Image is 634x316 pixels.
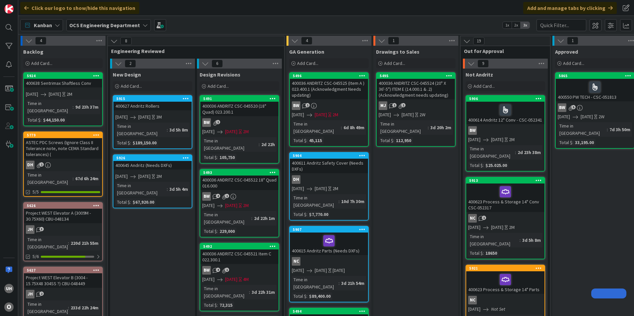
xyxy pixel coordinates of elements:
[27,203,102,208] div: 5626
[608,126,632,133] div: 7d 3h 50m
[23,72,103,126] a: 5924400638 Sentrimax Shaftless Conv[DATE][DATE]2MTime in [GEOGRAPHIC_DATA]:9d 23h 37mTotal $:$44,...
[200,249,279,264] div: 400036 ANDRITZ CSC-045521 Item C 022.300.1
[200,71,240,78] span: Design Revisions
[32,253,39,260] span: 5/6
[402,111,414,118] span: [DATE]
[243,202,249,209] div: 2M
[581,113,593,120] span: [DATE]
[292,276,339,290] div: Time in [GEOGRAPHIC_DATA]
[292,175,300,184] div: DH
[69,22,140,28] b: OCS Engineering Department
[464,48,542,54] span: Out for Approval
[113,96,192,110] div: 5915400627 Andritz Rollers
[26,171,73,186] div: Time in [GEOGRAPHIC_DATA]
[260,141,277,148] div: 2d 22h
[468,306,480,313] span: [DATE]
[520,237,521,244] span: :
[225,268,229,272] span: 1
[4,4,14,14] img: Visit kanbanzone.com
[113,102,192,110] div: 400627 Andritz Rollers
[217,228,218,235] span: :
[306,211,307,218] span: :
[333,267,345,274] div: [DATE]
[292,101,300,110] div: BW
[250,289,277,296] div: 3d 22h 31m
[558,139,572,146] div: Total $
[558,103,566,112] div: BW
[428,124,429,131] span: :
[217,301,218,309] span: :
[74,103,100,111] div: 9d 23h 37m
[68,304,69,311] span: :
[24,132,102,159] div: 5779ASTEC PDC Screws (Ignore Class II Tolerance note, note CEMA Standard tolerances) (
[379,111,391,118] span: [DATE]
[225,194,229,198] span: 1
[26,100,73,114] div: Time in [GEOGRAPHIC_DATA]
[168,126,190,133] div: 3d 5h 8m
[482,216,486,220] span: 1
[156,173,162,180] div: 2M
[202,118,211,127] div: BW
[113,95,192,149] a: 5915400627 Andritz Rollers[DATE][DATE]3MTime in [GEOGRAPHIC_DATA]:3d 5h 8mTotal $:$189,150.00
[473,37,484,45] span: 19
[249,289,250,296] span: :
[120,37,132,45] span: 8
[202,211,251,226] div: Time in [GEOGRAPHIC_DATA]
[292,137,306,144] div: Total $
[138,173,151,180] span: [DATE]
[131,139,158,146] div: $189,150.00
[559,74,634,78] div: 5865
[573,139,596,146] div: 33,195.00
[115,182,167,196] div: Time in [GEOGRAPHIC_DATA]
[292,292,306,300] div: Total $
[376,72,456,147] a: 5495400036 ANDRITZ CSC-045524 (20" X 36'-5") ITEM E (14.000.1 & .2) (Acknowledgment needs updatin...
[290,233,368,255] div: 400615 Andritz Parts (Needs DXFs)
[200,192,279,201] div: BW
[23,48,43,55] span: Backlog
[289,48,324,55] span: GA Generation
[292,257,300,266] div: NC
[315,267,327,274] span: [DATE]
[290,227,368,233] div: 5907
[200,266,279,275] div: BW
[377,73,455,79] div: 5495
[216,120,220,124] span: 1
[24,79,102,87] div: 400638 Sentrimax Shaftless Conv
[556,79,634,101] div: 400550 PW TECH - CSC-051813
[290,227,368,255] div: 5907400615 Andritz Parts (Needs DXFs)
[26,225,34,234] div: JH
[243,276,249,283] div: 4M
[293,153,368,158] div: 5904
[306,292,307,300] span: :
[555,48,578,55] span: Approved
[138,114,151,121] span: [DATE]
[599,113,604,120] div: 2W
[521,237,542,244] div: 3d 5h 8m
[290,79,368,99] div: 400036 ANDRITZ CSC-045525 (Item A ) 023.400.1 (Acknowledgment Needs updating)
[27,74,102,78] div: 5924
[216,268,220,272] span: 4
[377,101,455,110] div: MJ
[290,257,368,266] div: NC
[35,37,46,45] span: 4
[67,91,72,98] div: 2M
[73,103,74,111] span: :
[4,302,14,312] div: O
[556,73,634,79] div: 5865
[26,161,34,169] div: DH
[23,202,103,261] a: 5626Project WEST Elevator A (3009M - 30.75X60) CBU-048134JHTime in [GEOGRAPHIC_DATA]:220d 21h 55m5/6
[341,124,342,131] span: :
[20,2,139,14] div: Click our logo to show/hide this navigation
[167,185,168,193] span: :
[243,128,249,135] div: 2M
[466,271,544,294] div: 400623 Process & Storage 14" Parts
[26,236,68,250] div: Time in [GEOGRAPHIC_DATA]
[468,136,480,143] span: [DATE]
[74,175,100,182] div: 67d 6h 24m
[339,198,340,205] span: :
[167,126,168,133] span: :
[466,102,544,124] div: 400614 Andritz 12" Conv - CSC-052341
[466,71,493,78] span: Not Andritz
[306,137,307,144] span: :
[401,103,406,107] span: 1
